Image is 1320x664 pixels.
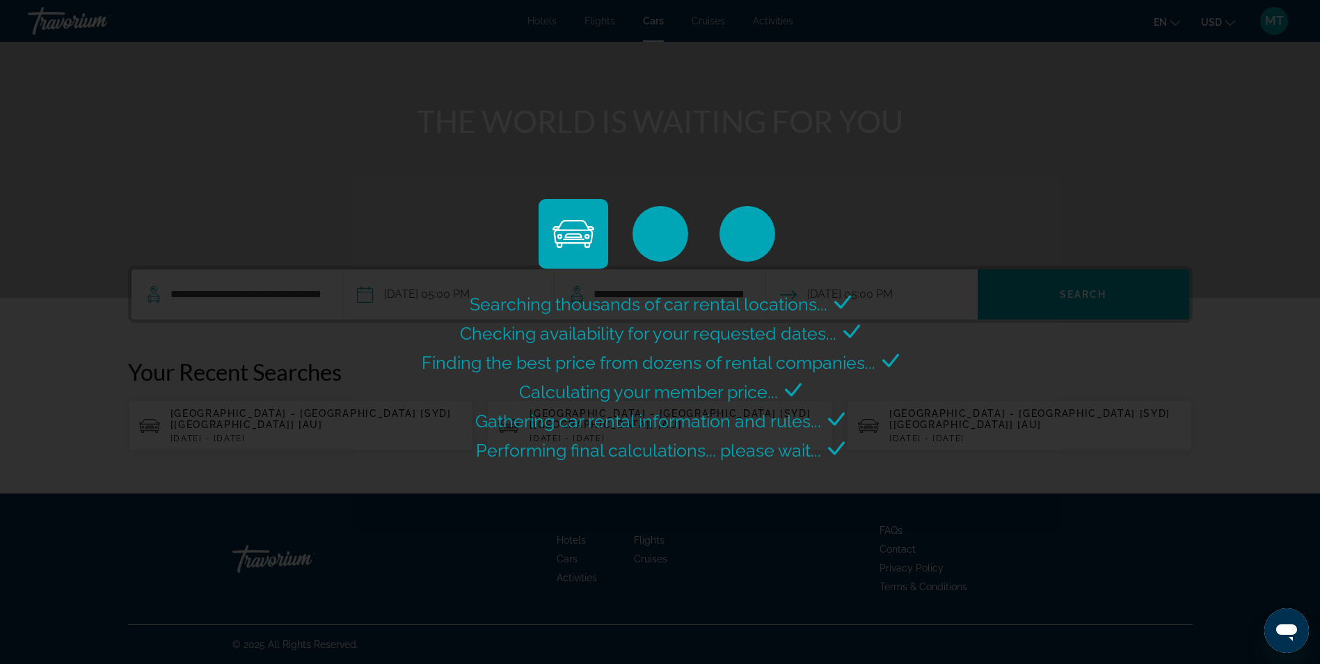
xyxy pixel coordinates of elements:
span: Checking availability for your requested dates... [460,323,836,344]
span: Finding the best price from dozens of rental companies... [422,352,875,373]
span: Searching thousands of car rental locations... [470,294,827,315]
iframe: Button to launch messaging window [1264,608,1309,653]
span: Calculating your member price... [519,381,778,402]
span: Gathering car rental information and rules... [475,411,821,432]
span: Performing final calculations... please wait... [476,440,821,461]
